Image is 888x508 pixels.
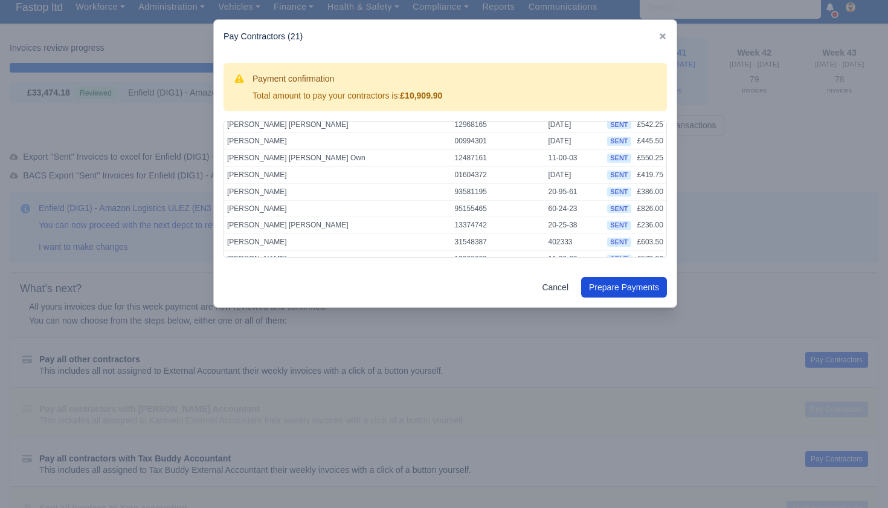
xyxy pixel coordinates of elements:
td: £542.25 [634,116,666,133]
td: 00994301 [452,133,545,150]
td: [DATE] [545,133,604,150]
td: [DATE] [545,116,604,133]
td: 93581195 [452,183,545,200]
td: £826.00 [634,200,666,217]
span: sent [607,137,631,146]
td: 01604372 [452,166,545,183]
td: 402333 [545,234,604,251]
td: 11-00-03 [545,150,604,167]
span: sent [607,171,631,180]
span: sent [607,120,631,129]
td: [PERSON_NAME] [224,234,452,251]
td: 13374742 [452,217,545,234]
td: 60-24-23 [545,200,604,217]
td: [PERSON_NAME] [PERSON_NAME] [224,116,452,133]
h3: Payment confirmation [253,73,442,85]
strong: £10,909.90 [400,91,442,100]
td: 20-95-61 [545,183,604,200]
td: £419.75 [634,166,666,183]
td: £579.00 [634,250,666,267]
span: sent [607,221,631,230]
td: [PERSON_NAME] [224,133,452,150]
td: 95155465 [452,200,545,217]
iframe: Chat Widget [828,450,888,508]
td: 31548387 [452,234,545,251]
div: Total amount to pay your contractors is: [253,90,442,102]
span: sent [607,238,631,247]
td: 20-25-38 [545,217,604,234]
td: 12068663 [452,250,545,267]
td: [PERSON_NAME] [224,183,452,200]
td: £386.00 [634,183,666,200]
span: sent [607,255,631,264]
td: [DATE] [545,166,604,183]
td: [PERSON_NAME] [PERSON_NAME] [224,217,452,234]
td: [PERSON_NAME] [224,166,452,183]
td: [PERSON_NAME] [224,200,452,217]
a: Cancel [534,277,576,298]
td: [PERSON_NAME] [224,250,452,267]
button: Prepare Payments [581,277,667,298]
td: [PERSON_NAME] [PERSON_NAME] Own [224,150,452,167]
span: sent [607,204,631,213]
td: £445.50 [634,133,666,150]
td: 11-00-20 [545,250,604,267]
td: £236.00 [634,217,666,234]
span: sent [607,154,631,163]
span: sent [607,187,631,197]
td: £550.25 [634,150,666,167]
td: £603.50 [634,234,666,251]
div: Pay Contractors (21) [214,20,677,53]
td: 12487161 [452,150,545,167]
td: 12968165 [452,116,545,133]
